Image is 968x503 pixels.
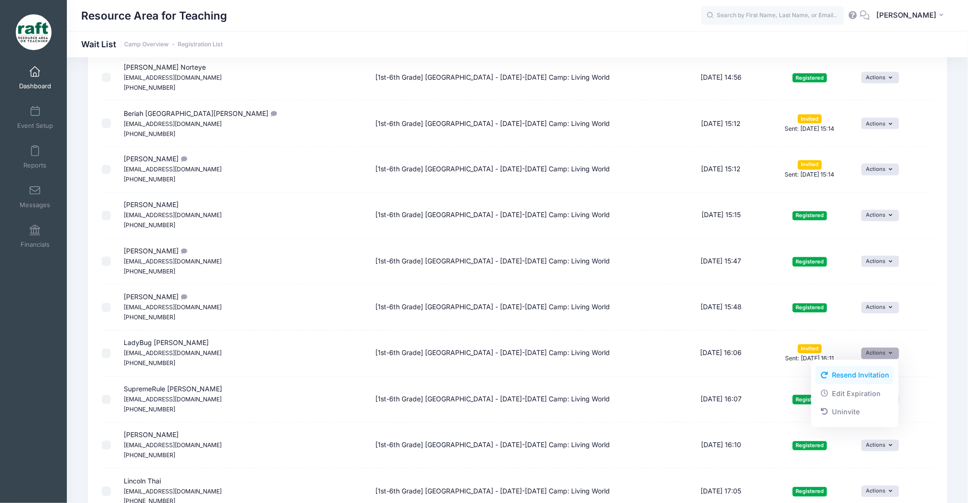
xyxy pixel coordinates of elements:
[862,440,899,451] button: Actions
[876,10,936,21] span: [PERSON_NAME]
[179,157,186,163] i: Its for 2 children Julian is in 4th Beriah is 2nd
[862,118,899,129] button: Actions
[124,339,222,367] span: LadyBug [PERSON_NAME]
[124,120,222,127] small: [EMAIL_ADDRESS][DOMAIN_NAME]
[124,84,175,91] small: [PHONE_NUMBER]
[12,220,58,253] a: Financials
[124,176,175,183] small: [PHONE_NUMBER]
[12,140,58,174] a: Reports
[680,101,763,147] td: [DATE] 15:12
[124,293,222,321] span: [PERSON_NAME]
[701,6,844,25] input: Search by First Name, Last Name, or Email...
[371,285,680,331] td: [1st-6th Grade] [GEOGRAPHIC_DATA] - [DATE]-[DATE] Camp: Living World
[124,109,276,137] span: Beriah [GEOGRAPHIC_DATA][PERSON_NAME]
[680,331,763,377] td: [DATE] 16:06
[124,385,222,413] span: SupremeRule [PERSON_NAME]
[124,406,175,413] small: [PHONE_NUMBER]
[371,147,680,193] td: [1st-6th Grade] [GEOGRAPHIC_DATA] - [DATE]-[DATE] Camp: Living World
[785,171,835,178] small: Sent: [DATE] 15:14
[20,201,50,209] span: Messages
[798,160,822,169] span: Invited
[786,355,834,362] small: Sent: [DATE] 16:11
[268,111,276,117] i: Its for 2 children Julian is in 4th Beriah is 2nd
[124,314,175,321] small: [PHONE_NUMBER]
[680,285,763,331] td: [DATE] 15:48
[862,348,899,359] button: Actions
[816,366,894,384] a: Resend Invitation
[798,115,822,124] span: Invited
[124,442,222,449] small: [EMAIL_ADDRESS][DOMAIN_NAME]
[81,5,227,27] h1: Resource Area for Teaching
[179,249,186,255] i: Ruskin Elementary
[816,403,894,421] a: Uninvite
[793,257,827,266] span: Registered
[680,377,763,423] td: [DATE] 16:07
[785,125,835,132] small: Sent: [DATE] 15:14
[798,345,822,354] span: Invited
[124,431,222,459] span: [PERSON_NAME]
[680,239,763,285] td: [DATE] 15:47
[862,210,899,221] button: Actions
[680,55,763,101] td: [DATE] 14:56
[124,488,222,495] small: [EMAIL_ADDRESS][DOMAIN_NAME]
[793,487,827,496] span: Registered
[124,247,222,275] span: [PERSON_NAME]
[179,294,186,301] i: Ruskin Elementary
[371,377,680,423] td: [1st-6th Grade] [GEOGRAPHIC_DATA] - [DATE]-[DATE] Camp: Living World
[124,41,169,48] a: Camp Overview
[124,350,222,357] small: [EMAIL_ADDRESS][DOMAIN_NAME]
[862,164,899,175] button: Actions
[862,256,899,267] button: Actions
[19,82,51,90] span: Dashboard
[124,452,175,459] small: [PHONE_NUMBER]
[793,211,827,220] span: Registered
[124,166,222,173] small: [EMAIL_ADDRESS][DOMAIN_NAME]
[371,193,680,239] td: [1st-6th Grade] [GEOGRAPHIC_DATA] - [DATE]-[DATE] Camp: Living World
[680,193,763,239] td: [DATE] 15:15
[371,55,680,101] td: [1st-6th Grade] [GEOGRAPHIC_DATA] - [DATE]-[DATE] Camp: Living World
[870,5,954,27] button: [PERSON_NAME]
[793,395,827,404] span: Registered
[124,258,222,265] small: [EMAIL_ADDRESS][DOMAIN_NAME]
[371,239,680,285] td: [1st-6th Grade] [GEOGRAPHIC_DATA] - [DATE]-[DATE] Camp: Living World
[124,222,175,229] small: [PHONE_NUMBER]
[793,304,827,313] span: Registered
[124,360,175,367] small: [PHONE_NUMBER]
[124,268,175,275] small: [PHONE_NUMBER]
[680,147,763,193] td: [DATE] 15:12
[124,212,222,219] small: [EMAIL_ADDRESS][DOMAIN_NAME]
[124,74,222,81] small: [EMAIL_ADDRESS][DOMAIN_NAME]
[124,155,222,183] span: [PERSON_NAME]
[793,73,827,83] span: Registered
[371,423,680,469] td: [1st-6th Grade] [GEOGRAPHIC_DATA] - [DATE]-[DATE] Camp: Living World
[816,384,894,402] a: Edit Expiration
[371,331,680,377] td: [1st-6th Grade] [GEOGRAPHIC_DATA] - [DATE]-[DATE] Camp: Living World
[862,302,899,314] button: Actions
[371,101,680,147] td: [1st-6th Grade] [GEOGRAPHIC_DATA] - [DATE]-[DATE] Camp: Living World
[178,41,223,48] a: Registration List
[12,180,58,213] a: Messages
[12,61,58,94] a: Dashboard
[124,304,222,311] small: [EMAIL_ADDRESS][DOMAIN_NAME]
[17,122,53,130] span: Event Setup
[16,14,52,50] img: Resource Area for Teaching
[862,72,899,84] button: Actions
[124,130,175,137] small: [PHONE_NUMBER]
[21,241,50,249] span: Financials
[23,161,46,169] span: Reports
[81,39,223,49] h1: Wait List
[12,101,58,134] a: Event Setup
[124,201,222,229] span: [PERSON_NAME]
[862,486,899,497] button: Actions
[680,423,763,469] td: [DATE] 16:10
[793,441,827,451] span: Registered
[124,396,222,403] small: [EMAIL_ADDRESS][DOMAIN_NAME]
[124,63,222,91] span: [PERSON_NAME] Norteye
